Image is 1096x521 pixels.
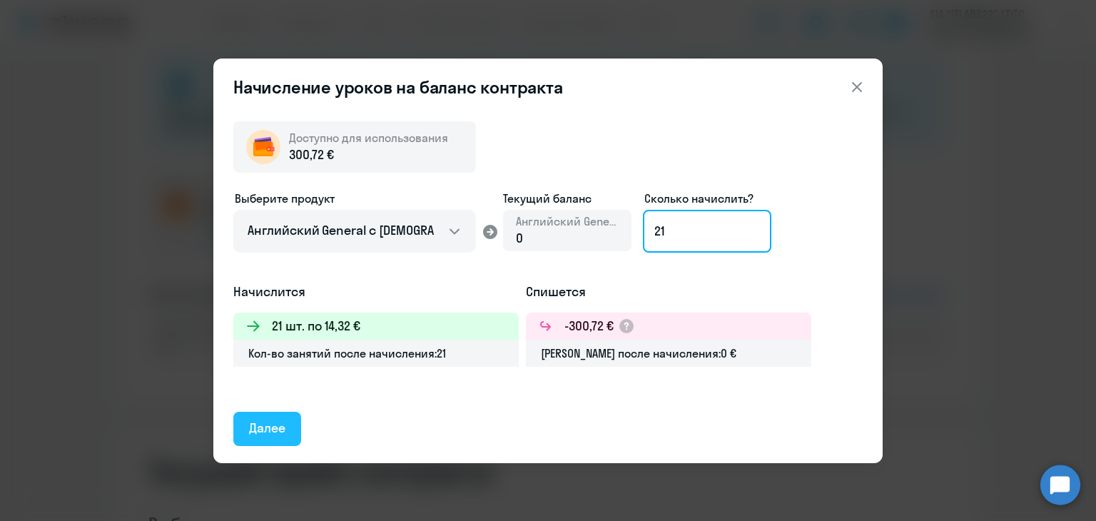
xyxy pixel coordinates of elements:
header: Начисление уроков на баланс контракта [213,76,883,98]
span: Текущий баланс [503,190,631,207]
div: Кол-во занятий после начисления: 21 [233,340,519,367]
span: Сколько начислить? [644,191,753,206]
span: Выберите продукт [235,191,335,206]
h5: Начислится [233,283,519,301]
span: 300,72 € [289,146,334,164]
div: Далее [249,419,285,437]
h3: -300,72 € [564,317,614,335]
span: Английский General [516,213,619,229]
h5: Спишется [526,283,811,301]
span: 0 [516,230,523,246]
div: [PERSON_NAME] после начисления: 0 € [526,340,811,367]
span: Доступно для использования [289,131,448,145]
h3: 21 шт. по 14,32 € [272,317,360,335]
img: wallet-circle.png [246,130,280,164]
button: Далее [233,412,301,446]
